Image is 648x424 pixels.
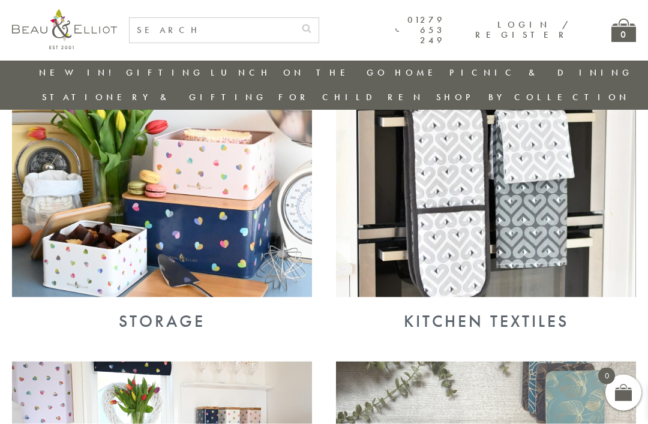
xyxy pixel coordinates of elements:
[336,288,636,332] a: Kitchen Textiles Kitchen Textiles
[611,19,636,42] a: 0
[12,9,117,49] img: logo
[211,67,388,79] a: Lunch On The Go
[336,312,636,331] div: Kitchen Textiles
[395,67,443,79] a: Home
[42,91,267,103] a: Stationery & Gifting
[130,18,295,43] input: SEARCH
[126,67,204,79] a: Gifting
[336,79,636,297] img: Kitchen Textiles
[278,91,424,103] a: For Children
[436,91,630,103] a: Shop by collection
[475,19,569,41] a: Login / Register
[395,15,445,46] a: 01279 653 249
[12,79,312,297] img: Storage
[12,312,312,331] div: Storage
[39,67,119,79] a: New in!
[598,368,615,384] span: 0
[12,288,312,332] a: Storage Storage
[449,67,633,79] a: Picnic & Dining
